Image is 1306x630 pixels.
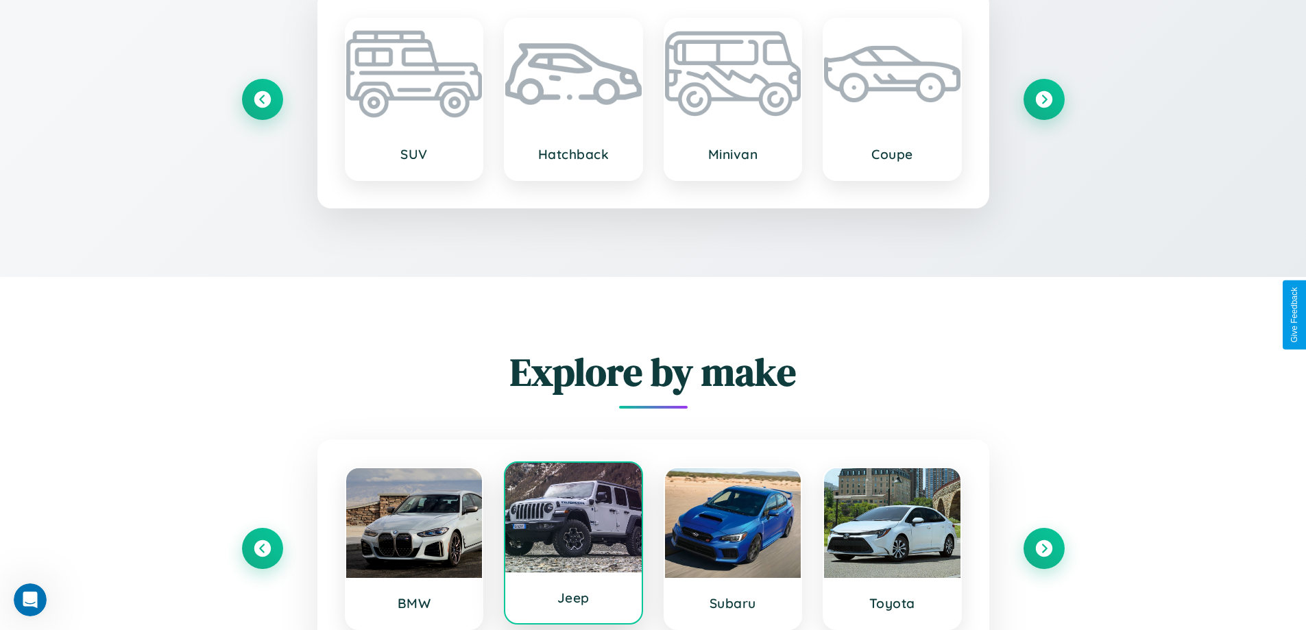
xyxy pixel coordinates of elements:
[1290,287,1299,343] div: Give Feedback
[360,595,469,611] h3: BMW
[679,595,788,611] h3: Subaru
[838,595,947,611] h3: Toyota
[679,146,788,162] h3: Minivan
[360,146,469,162] h3: SUV
[519,146,628,162] h3: Hatchback
[838,146,947,162] h3: Coupe
[14,583,47,616] iframe: Intercom live chat
[519,590,628,606] h3: Jeep
[242,346,1065,398] h2: Explore by make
